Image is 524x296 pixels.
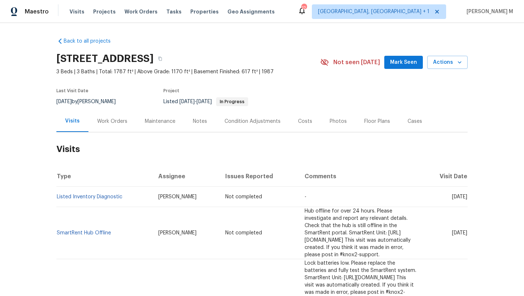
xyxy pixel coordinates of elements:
[124,8,158,15] span: Work Orders
[179,99,195,104] span: [DATE]
[452,194,467,199] span: [DATE]
[464,8,513,15] span: [PERSON_NAME] M
[452,230,467,235] span: [DATE]
[163,99,248,104] span: Listed
[145,118,175,125] div: Maintenance
[93,8,116,15] span: Projects
[217,100,247,104] span: In Progress
[330,118,347,125] div: Photos
[152,166,219,187] th: Assignee
[193,118,207,125] div: Notes
[422,166,468,187] th: Visit Date
[56,68,320,75] span: 3 Beds | 3 Baths | Total: 1787 ft² | Above Grade: 1170 ft² | Basement Finished: 617 ft² | 1987
[301,4,306,12] div: 12
[57,194,122,199] a: Listed Inventory Diagnostic
[179,99,212,104] span: -
[433,58,462,67] span: Actions
[56,55,154,62] h2: [STREET_ADDRESS]
[384,56,423,69] button: Mark Seen
[166,9,182,14] span: Tasks
[56,166,152,187] th: Type
[305,209,410,257] span: Hub offline for over 24 hours. Please investigate and report any relevant details. Check that the...
[225,118,281,125] div: Condition Adjustments
[57,230,111,235] a: SmartRent Hub Offline
[158,194,196,199] span: [PERSON_NAME]
[56,132,468,166] h2: Visits
[97,118,127,125] div: Work Orders
[390,58,417,67] span: Mark Seen
[70,8,84,15] span: Visits
[190,8,219,15] span: Properties
[56,99,72,104] span: [DATE]
[56,97,124,106] div: by [PERSON_NAME]
[333,59,380,66] span: Not seen [DATE]
[227,8,275,15] span: Geo Assignments
[318,8,429,15] span: [GEOGRAPHIC_DATA], [GEOGRAPHIC_DATA] + 1
[364,118,390,125] div: Floor Plans
[154,52,167,65] button: Copy Address
[427,56,468,69] button: Actions
[298,118,312,125] div: Costs
[299,166,422,187] th: Comments
[225,194,262,199] span: Not completed
[158,230,196,235] span: [PERSON_NAME]
[225,230,262,235] span: Not completed
[163,89,179,93] span: Project
[408,118,422,125] div: Cases
[196,99,212,104] span: [DATE]
[56,38,126,45] a: Back to all projects
[65,117,80,125] div: Visits
[219,166,299,187] th: Issues Reported
[25,8,49,15] span: Maestro
[56,89,88,93] span: Last Visit Date
[305,194,306,199] span: -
